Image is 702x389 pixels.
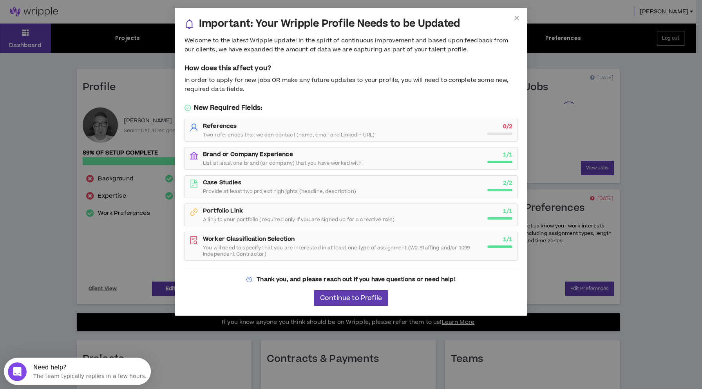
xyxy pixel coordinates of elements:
h3: Important: Your Wripple Profile Needs to be Updated [199,18,460,30]
span: check-circle [185,105,191,111]
strong: Brand or Company Experience [203,150,293,158]
strong: 2 / 2 [503,179,512,187]
span: file-text [190,180,198,188]
span: List at least one brand (or company) that you have worked with [203,160,362,166]
span: You will need to specify that you are interested in at least one type of assignment (W2-Staffing ... [203,245,483,257]
span: Continue to Profile [320,294,382,302]
iframe: Intercom live chat [8,362,27,381]
button: Close [506,8,527,29]
strong: Worker Classification Selection [203,235,295,243]
strong: Portfolio Link [203,207,243,215]
span: bell [185,19,194,29]
span: user [190,123,198,132]
strong: 0 / 2 [503,122,512,131]
strong: 1 / 1 [503,235,512,244]
span: link [190,208,198,216]
strong: 1 / 1 [503,151,512,159]
strong: Case Studies [203,178,241,187]
strong: Thank you, and please reach out if you have questions or need help! [257,275,455,284]
span: question-circle [246,277,252,282]
span: A link to your portfolio (required only If you are signed up for a creative role) [203,216,394,223]
strong: References [203,122,237,130]
span: bank [190,151,198,160]
button: Continue to Profile [314,290,388,306]
div: Open Intercom Messenger [3,3,150,25]
h5: New Required Fields: [185,103,517,113]
iframe: Intercom live chat discovery launcher [4,358,151,385]
span: Provide at least two project highlights (headline, description) [203,188,356,194]
div: The team typically replies in a few hours. [29,13,143,21]
div: In order to apply for new jobs OR make any future updates to your profile, you will need to compl... [185,76,517,94]
div: Need help? [29,7,143,13]
strong: 1 / 1 [503,207,512,215]
span: Two references that we can contact (name, email and LinkedIn URL) [203,132,375,138]
span: close [514,15,520,21]
div: Welcome to the latest Wripple update! In the spirit of continuous improvement and based upon feed... [185,36,517,54]
h5: How does this affect you? [185,64,517,73]
span: file-search [190,236,198,245]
